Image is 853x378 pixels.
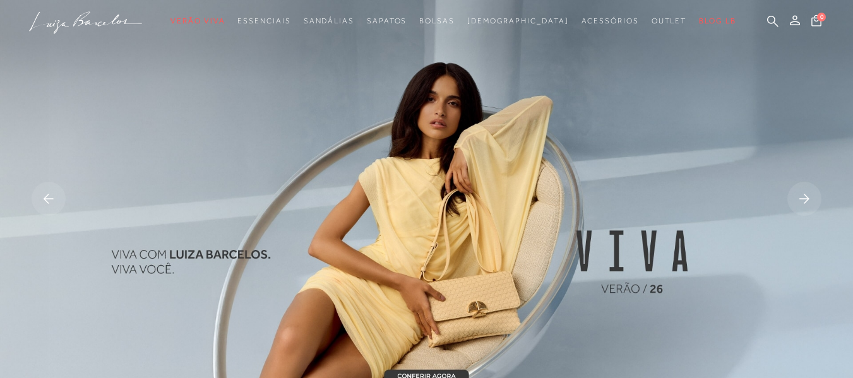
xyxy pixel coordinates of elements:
span: Sandálias [304,16,354,25]
span: Acessórios [582,16,639,25]
span: BLOG LB [699,16,736,25]
span: Essenciais [237,16,290,25]
a: categoryNavScreenReaderText [237,9,290,33]
a: categoryNavScreenReaderText [582,9,639,33]
a: categoryNavScreenReaderText [367,9,407,33]
a: categoryNavScreenReaderText [419,9,455,33]
a: categoryNavScreenReaderText [170,9,225,33]
a: categoryNavScreenReaderText [652,9,687,33]
a: noSubCategoriesText [467,9,569,33]
span: Outlet [652,16,687,25]
a: categoryNavScreenReaderText [304,9,354,33]
span: Bolsas [419,16,455,25]
span: Sapatos [367,16,407,25]
span: [DEMOGRAPHIC_DATA] [467,16,569,25]
button: 0 [808,14,825,31]
span: 0 [817,13,826,21]
a: BLOG LB [699,9,736,33]
span: Verão Viva [170,16,225,25]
